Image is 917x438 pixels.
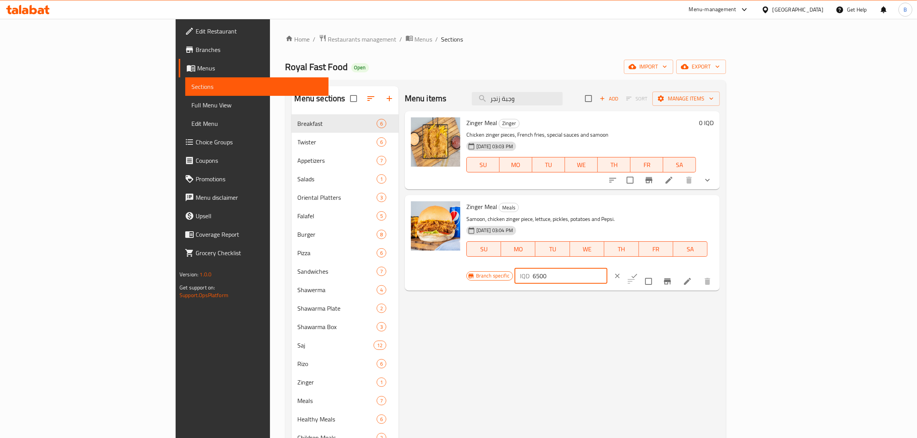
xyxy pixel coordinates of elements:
span: Version: [179,269,198,279]
button: FR [630,157,663,172]
span: 7 [377,157,386,164]
button: show more [698,171,717,189]
button: TH [604,241,639,257]
div: items [377,248,386,257]
span: Get support on: [179,283,215,293]
button: sort-choices [604,171,622,189]
div: Shawerma [298,285,377,294]
div: Oriental Platters3 [292,188,399,207]
button: Add [597,93,621,105]
div: items [377,156,386,165]
a: Edit menu item [664,176,674,185]
button: TU [535,241,570,257]
div: Healthy Meals6 [292,410,399,428]
span: Open [351,64,369,71]
button: Branch-specific-item [640,171,658,189]
span: [DATE] 03:03 PM [473,143,516,150]
span: Zinger Meal [466,117,497,129]
span: Shawarma Plate [298,304,377,313]
button: MO [501,241,535,257]
span: Branch specific [473,272,513,279]
a: Support.OpsPlatform [179,290,228,300]
span: WE [568,159,595,171]
span: Coupons [196,156,323,165]
a: Restaurants management [319,34,397,44]
span: Royal Fast Food [285,58,348,75]
span: TU [535,159,562,171]
div: items [377,396,386,405]
span: Select section [580,90,597,107]
a: Promotions [179,170,329,188]
span: SA [676,244,704,255]
span: Edit Menu [191,119,323,128]
a: Grocery Checklist [179,244,329,262]
span: Edit Restaurant [196,27,323,36]
div: items [377,193,386,202]
a: Full Menu View [185,96,329,114]
span: Saj [298,341,374,350]
div: Falafel5 [292,207,399,225]
button: MO [500,157,532,172]
div: [GEOGRAPHIC_DATA] [773,5,823,14]
div: items [377,137,386,147]
span: 8 [377,231,386,238]
span: Falafel [298,211,377,221]
h6: 0 IQD [699,117,714,128]
span: Zinger Meal [466,201,497,212]
div: Zinger1 [292,373,399,391]
div: Meals [298,396,377,405]
div: Breakfast6 [292,114,399,133]
span: export [682,62,720,72]
button: Add section [380,89,399,108]
span: Breakfast [298,119,377,128]
span: 4 [377,286,386,294]
div: items [377,174,386,184]
div: Meals [499,203,519,212]
div: Rizo6 [292,354,399,373]
div: items [377,304,386,313]
span: SU [470,244,498,255]
a: Choice Groups [179,133,329,151]
div: Salads1 [292,170,399,188]
span: Menus [197,64,323,73]
div: Twister [298,137,377,147]
span: Sort sections [362,89,380,108]
div: Appetizers7 [292,151,399,170]
span: Restaurants management [328,35,397,44]
div: Menu-management [689,5,736,14]
span: Sections [441,35,463,44]
a: Branches [179,40,329,59]
div: Sandwiches7 [292,262,399,281]
div: items [377,378,386,387]
img: Zinger Meal [411,201,460,251]
div: Shawarma Box3 [292,318,399,336]
a: Menu disclaimer [179,188,329,207]
span: 12 [374,342,386,349]
div: Appetizers [298,156,377,165]
span: SA [666,159,693,171]
div: items [374,341,386,350]
span: 1 [377,379,386,386]
span: 6 [377,416,386,423]
div: Pizza6 [292,244,399,262]
span: Rizo [298,359,377,368]
button: WE [565,157,598,172]
div: items [377,285,386,294]
span: Coverage Report [196,230,323,239]
div: items [377,119,386,128]
div: Pizza [298,248,377,257]
div: Sandwiches [298,267,377,276]
svg: Show Choices [703,176,712,185]
span: 7 [377,268,386,275]
nav: breadcrumb [285,34,726,44]
span: Healthy Meals [298,415,377,424]
span: Select all sections [345,90,362,107]
span: Zinger [499,119,519,128]
span: Oriental Platters [298,193,377,202]
div: Zinger [298,378,377,387]
div: Salads [298,174,377,184]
